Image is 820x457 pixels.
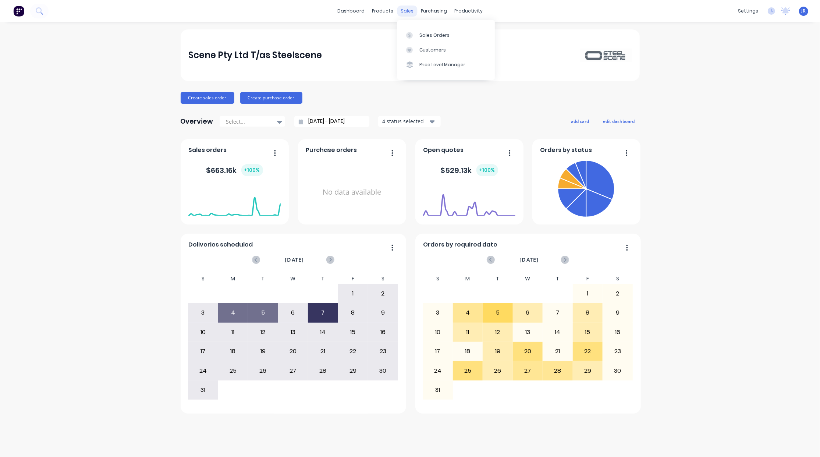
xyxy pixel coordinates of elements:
[423,361,452,380] div: 24
[181,114,213,129] div: Overview
[338,304,368,322] div: 8
[306,146,357,155] span: Purchase orders
[573,361,603,380] div: 29
[378,116,441,127] button: 4 status selected
[423,146,464,155] span: Open quotes
[338,284,368,303] div: 1
[338,273,368,284] div: F
[397,57,495,72] a: Price Level Manager
[368,284,398,303] div: 2
[368,273,398,284] div: S
[334,6,368,17] a: dashboard
[278,323,308,341] div: 13
[567,116,594,126] button: add card
[573,342,603,361] div: 22
[573,304,603,322] div: 8
[543,342,572,361] div: 21
[419,32,450,39] div: Sales Orders
[453,323,483,341] div: 11
[306,157,398,227] div: No data available
[188,323,218,341] div: 10
[519,256,539,264] span: [DATE]
[368,323,398,341] div: 16
[240,92,302,104] button: Create purchase order
[419,47,446,53] div: Customers
[476,164,498,176] div: + 100 %
[423,273,453,284] div: S
[188,361,218,380] div: 24
[338,342,368,361] div: 22
[483,323,512,341] div: 12
[453,273,483,284] div: M
[513,323,543,341] div: 13
[219,342,248,361] div: 18
[278,304,308,322] div: 6
[417,6,451,17] div: purchasing
[543,323,572,341] div: 14
[219,323,248,341] div: 11
[453,304,483,322] div: 4
[219,361,248,380] div: 25
[397,43,495,57] a: Customers
[423,304,452,322] div: 3
[580,49,632,61] img: Scene Pty Ltd T/as Steelscene
[543,361,572,380] div: 28
[308,323,338,341] div: 14
[453,342,483,361] div: 18
[513,273,543,284] div: W
[483,273,513,284] div: T
[308,342,338,361] div: 21
[248,342,278,361] div: 19
[285,256,304,264] span: [DATE]
[278,361,308,380] div: 27
[453,361,483,380] div: 25
[206,164,263,176] div: $ 663.16k
[188,146,227,155] span: Sales orders
[603,323,632,341] div: 16
[441,164,498,176] div: $ 529.13k
[188,304,218,322] div: 3
[513,304,543,322] div: 6
[734,6,762,17] div: settings
[543,304,572,322] div: 7
[423,323,452,341] div: 10
[248,323,278,341] div: 12
[603,304,632,322] div: 9
[368,304,398,322] div: 9
[188,48,322,63] div: Scene Pty Ltd T/as Steelscene
[483,361,512,380] div: 26
[603,273,633,284] div: S
[382,117,429,125] div: 4 status selected
[219,304,248,322] div: 4
[188,273,218,284] div: S
[188,240,253,249] span: Deliveries scheduled
[188,381,218,399] div: 31
[308,304,338,322] div: 7
[543,273,573,284] div: T
[573,323,603,341] div: 15
[248,361,278,380] div: 26
[573,284,603,303] div: 1
[241,164,263,176] div: + 100 %
[368,361,398,380] div: 30
[188,342,218,361] div: 17
[483,304,512,322] div: 5
[397,6,417,17] div: sales
[397,28,495,42] a: Sales Orders
[802,8,806,14] span: JR
[278,342,308,361] div: 20
[423,342,452,361] div: 17
[181,92,234,104] button: Create sales order
[308,361,338,380] div: 28
[278,273,308,284] div: W
[338,323,368,341] div: 15
[423,381,452,399] div: 31
[419,61,465,68] div: Price Level Manager
[368,342,398,361] div: 23
[483,342,512,361] div: 19
[451,6,486,17] div: productivity
[540,146,592,155] span: Orders by status
[513,342,543,361] div: 20
[248,304,278,322] div: 5
[603,342,632,361] div: 23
